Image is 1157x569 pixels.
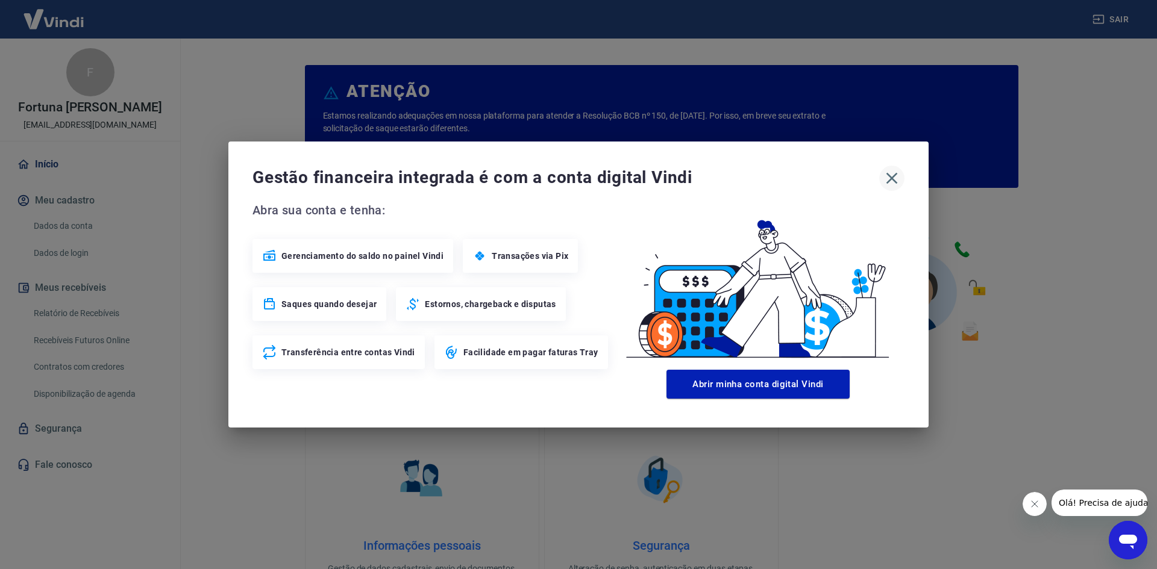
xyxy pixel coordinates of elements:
[666,370,850,399] button: Abrir minha conta digital Vindi
[492,250,568,262] span: Transações via Pix
[425,298,556,310] span: Estornos, chargeback e disputas
[252,166,879,190] span: Gestão financeira integrada é com a conta digital Vindi
[1023,492,1047,516] iframe: Fechar mensagem
[1052,490,1147,516] iframe: Mensagem da empresa
[252,201,612,220] span: Abra sua conta e tenha:
[463,346,598,358] span: Facilidade em pagar faturas Tray
[1109,521,1147,559] iframe: Botão para abrir a janela de mensagens
[281,250,444,262] span: Gerenciamento do saldo no painel Vindi
[281,346,415,358] span: Transferência entre contas Vindi
[281,298,377,310] span: Saques quando desejar
[612,201,905,365] img: Good Billing
[7,8,101,18] span: Olá! Precisa de ajuda?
